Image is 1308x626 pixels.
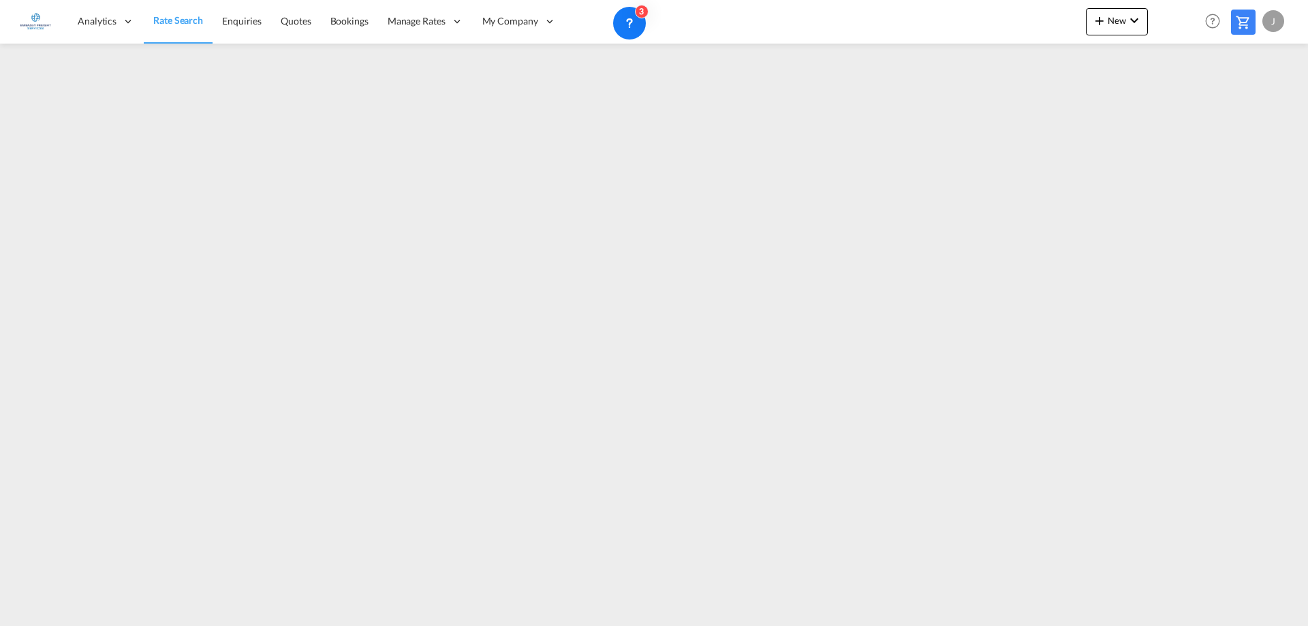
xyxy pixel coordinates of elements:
span: Quotes [281,15,311,27]
span: My Company [482,14,538,28]
md-icon: icon-plus 400-fg [1091,12,1108,29]
span: New [1091,15,1142,26]
img: e1326340b7c511ef854e8d6a806141ad.jpg [20,6,51,37]
md-icon: icon-chevron-down [1126,12,1142,29]
span: Manage Rates [388,14,446,28]
span: Rate Search [153,14,203,26]
span: Bookings [330,15,369,27]
div: J [1262,10,1284,32]
span: Help [1201,10,1224,33]
span: Enquiries [222,15,262,27]
div: Help [1201,10,1231,34]
button: icon-plus 400-fgNewicon-chevron-down [1086,8,1148,35]
span: Analytics [78,14,116,28]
